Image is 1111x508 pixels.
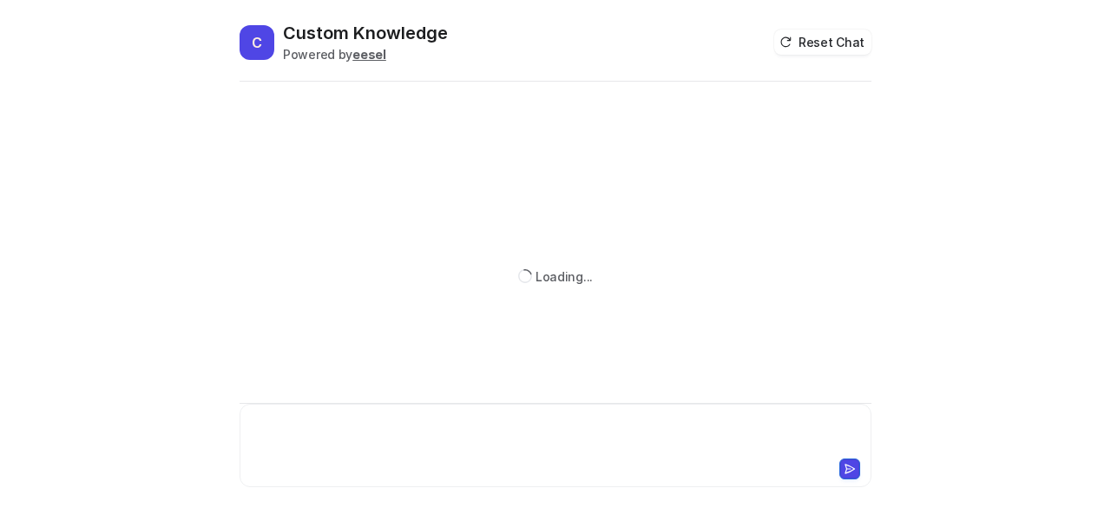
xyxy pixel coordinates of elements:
[283,21,448,45] h2: Custom Knowledge
[283,45,448,63] div: Powered by
[240,25,274,60] span: C
[536,267,593,286] div: Loading...
[352,47,386,62] b: eesel
[774,30,871,55] button: Reset Chat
